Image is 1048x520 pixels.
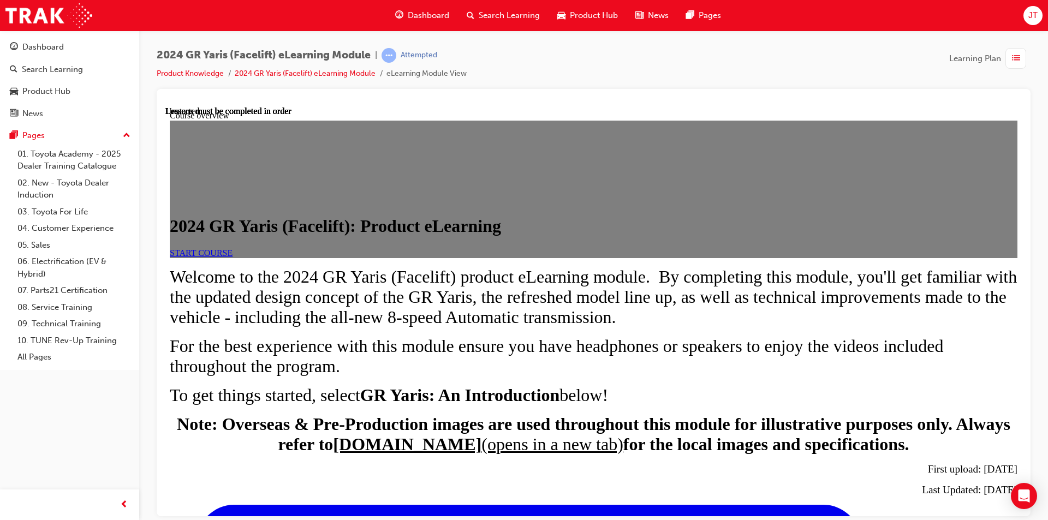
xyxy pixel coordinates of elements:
a: 05. Sales [13,237,135,254]
a: 01. Toyota Academy - 2025 Dealer Training Catalogue [13,146,135,175]
span: News [648,9,669,22]
span: 2024 GR Yaris (Facelift) eLearning Module [157,49,371,62]
span: Learning Plan [949,52,1001,65]
span: pages-icon [10,131,18,141]
strong: GR Yaris: An Introduction [195,279,394,298]
a: All Pages [13,349,135,366]
a: search-iconSearch Learning [458,4,549,27]
span: up-icon [123,129,130,143]
span: news-icon [635,9,644,22]
a: car-iconProduct Hub [549,4,627,27]
span: Last Updated: [DATE] [757,378,852,389]
span: To get things started, select below! [4,279,443,298]
span: JT [1028,9,1038,22]
a: guage-iconDashboard [386,4,458,27]
span: learningRecordVerb_ATTEMPT-icon [382,48,396,63]
button: DashboardSearch LearningProduct HubNews [4,35,135,125]
button: Pages [4,125,135,146]
a: Product Hub [4,81,135,101]
a: 06. Electrification (EV & Hybrid) [13,253,135,282]
span: car-icon [10,87,18,97]
strong: [DOMAIN_NAME] [168,328,316,348]
a: Product Knowledge [157,69,224,78]
span: pages-icon [686,9,694,22]
a: news-iconNews [627,4,677,27]
span: news-icon [10,109,18,119]
a: 08. Service Training [13,299,135,316]
div: Pages [22,129,45,142]
span: guage-icon [395,9,403,22]
span: search-icon [10,65,17,75]
strong: Note: Overseas & Pre-Production images are used throughout this module for illustrative purposes ... [11,308,845,348]
strong: for the local images and specifications. [458,328,744,348]
a: Dashboard [4,37,135,57]
span: (opens in a new tab) [316,328,457,348]
span: For the best experience with this module ensure you have headphones or speakers to enjoy the vide... [4,230,778,270]
a: 02. New - Toyota Dealer Induction [13,175,135,204]
img: Trak [5,3,92,28]
span: Pages [699,9,721,22]
button: Learning Plan [949,48,1031,69]
span: Product Hub [570,9,618,22]
span: Welcome to the 2024 GR Yaris (Facelift) product eLearning module. By completing this module, you'... [4,160,851,220]
a: 10. TUNE Rev-Up Training [13,332,135,349]
span: Search Learning [479,9,540,22]
a: 04. Customer Experience [13,220,135,237]
a: 09. Technical Training [13,315,135,332]
span: prev-icon [120,498,128,512]
span: First upload: [DATE] [763,357,852,368]
span: car-icon [557,9,565,22]
div: Attempted [401,50,437,61]
span: list-icon [1012,52,1020,65]
div: Search Learning [22,63,83,76]
a: 07. Parts21 Certification [13,282,135,299]
a: [DOMAIN_NAME](opens in a new tab) [168,328,457,348]
span: | [375,49,377,62]
li: eLearning Module View [386,68,467,80]
div: Open Intercom Messenger [1011,483,1037,509]
div: Product Hub [22,85,70,98]
a: Search Learning [4,59,135,80]
a: 2024 GR Yaris (Facelift) eLearning Module [235,69,376,78]
span: search-icon [467,9,474,22]
span: guage-icon [10,43,18,52]
div: Dashboard [22,41,64,53]
a: 03. Toyota For Life [13,204,135,220]
h1: 2024 GR Yaris (Facelift): Product eLearning [4,110,852,130]
a: News [4,104,135,124]
span: Dashboard [408,9,449,22]
a: pages-iconPages [677,4,730,27]
button: JT [1023,6,1043,25]
div: News [22,107,43,120]
a: START COURSE [4,142,67,151]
